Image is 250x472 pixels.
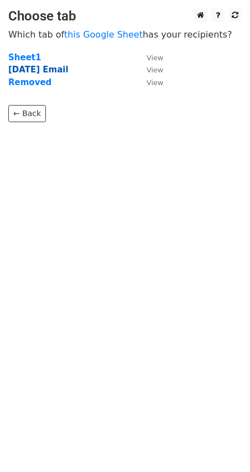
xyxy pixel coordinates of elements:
[136,65,163,75] a: View
[8,53,41,62] a: Sheet1
[147,78,163,87] small: View
[8,65,69,75] a: [DATE] Email
[8,29,242,40] p: Which tab of has your recipients?
[147,54,163,62] small: View
[136,53,163,62] a: View
[147,66,163,74] small: View
[195,419,250,472] iframe: Chat Widget
[64,29,143,40] a: this Google Sheet
[8,105,46,122] a: ← Back
[136,77,163,87] a: View
[8,8,242,24] h3: Choose tab
[8,77,51,87] a: Removed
